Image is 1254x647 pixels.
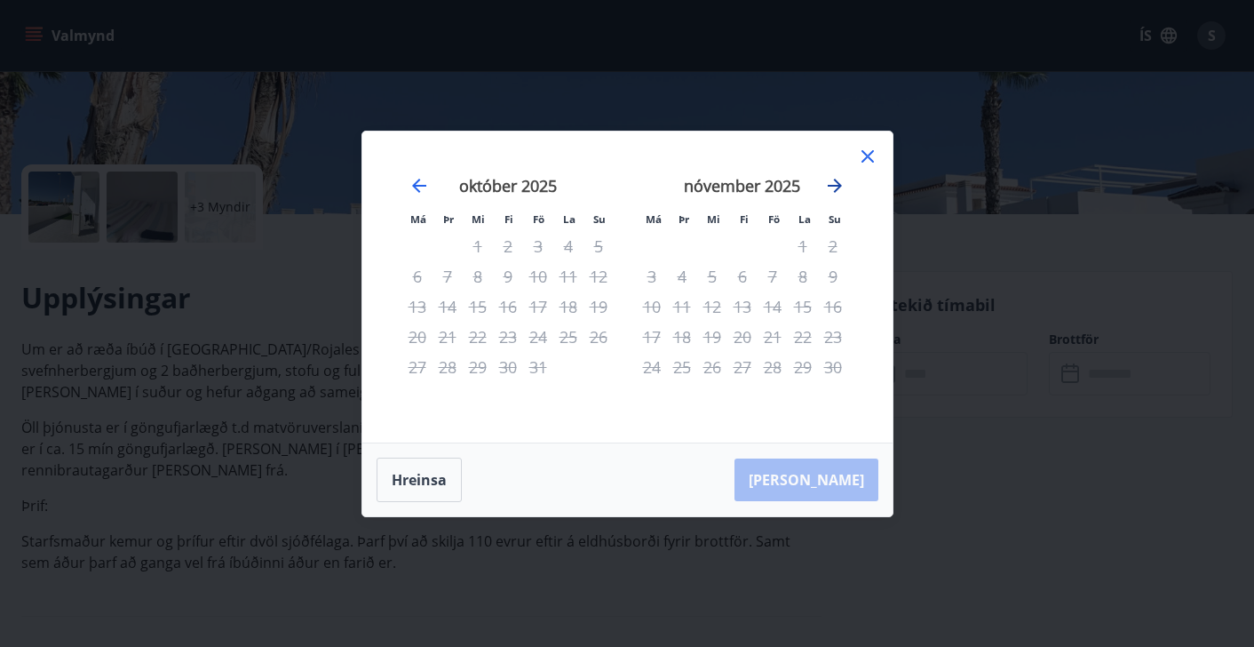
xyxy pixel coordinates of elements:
[788,322,818,352] td: Not available. laugardagur, 22. nóvember 2025
[433,322,463,352] td: Not available. þriðjudagur, 21. október 2025
[459,175,557,196] strong: október 2025
[523,231,553,261] td: Not available. föstudagur, 3. október 2025
[758,352,788,382] td: Not available. föstudagur, 28. nóvember 2025
[463,292,493,322] td: Not available. miðvikudagur, 15. október 2025
[684,175,800,196] strong: nóvember 2025
[768,212,780,226] small: Fö
[402,322,433,352] td: Not available. mánudagur, 20. október 2025
[553,292,583,322] td: Not available. laugardagur, 18. október 2025
[727,292,758,322] td: Not available. fimmtudagur, 13. nóvember 2025
[384,153,871,421] div: Calendar
[829,212,841,226] small: Su
[504,212,513,226] small: Fi
[758,322,788,352] td: Not available. föstudagur, 21. nóvember 2025
[472,212,485,226] small: Mi
[493,292,523,322] td: Not available. fimmtudagur, 16. október 2025
[533,212,544,226] small: Fö
[818,231,848,261] td: Not available. sunnudagur, 2. nóvember 2025
[818,352,848,382] td: Not available. sunnudagur, 30. nóvember 2025
[583,261,614,292] td: Not available. sunnudagur, 12. október 2025
[646,212,662,226] small: Má
[818,261,848,292] td: Not available. sunnudagur, 9. nóvember 2025
[758,261,788,292] td: Not available. föstudagur, 7. nóvember 2025
[667,352,697,382] td: Not available. þriðjudagur, 25. nóvember 2025
[740,212,749,226] small: Fi
[523,261,553,292] td: Not available. föstudagur, 10. október 2025
[637,352,667,382] td: Not available. mánudagur, 24. nóvember 2025
[637,261,667,292] td: Not available. mánudagur, 3. nóvember 2025
[433,261,463,292] td: Not available. þriðjudagur, 7. október 2025
[493,352,523,382] td: Not available. fimmtudagur, 30. október 2025
[493,231,523,261] td: Not available. fimmtudagur, 2. október 2025
[788,261,818,292] td: Not available. laugardagur, 8. nóvember 2025
[433,292,463,322] td: Not available. þriðjudagur, 14. október 2025
[727,322,758,352] td: Not available. fimmtudagur, 20. nóvember 2025
[697,261,727,292] td: Not available. miðvikudagur, 5. nóvember 2025
[788,231,818,261] td: Not available. laugardagur, 1. nóvember 2025
[463,352,493,382] td: Not available. miðvikudagur, 29. október 2025
[593,212,606,226] small: Su
[377,458,462,502] button: Hreinsa
[553,322,583,352] td: Not available. laugardagur, 25. október 2025
[410,212,426,226] small: Má
[798,212,811,226] small: La
[697,352,727,382] td: Not available. miðvikudagur, 26. nóvember 2025
[493,322,523,352] td: Not available. fimmtudagur, 23. október 2025
[583,322,614,352] td: Not available. sunnudagur, 26. október 2025
[523,322,553,352] td: Not available. föstudagur, 24. október 2025
[788,352,818,382] td: Not available. laugardagur, 29. nóvember 2025
[679,212,689,226] small: Þr
[818,292,848,322] td: Not available. sunnudagur, 16. nóvember 2025
[727,261,758,292] td: Not available. fimmtudagur, 6. nóvember 2025
[637,322,667,352] td: Not available. mánudagur, 17. nóvember 2025
[818,322,848,352] td: Not available. sunnudagur, 23. nóvember 2025
[402,292,433,322] td: Not available. mánudagur, 13. október 2025
[667,292,697,322] td: Not available. þriðjudagur, 11. nóvember 2025
[667,322,697,352] td: Not available. þriðjudagur, 18. nóvember 2025
[463,322,493,352] td: Not available. miðvikudagur, 22. október 2025
[727,352,758,382] td: Not available. fimmtudagur, 27. nóvember 2025
[788,292,818,322] td: Not available. laugardagur, 15. nóvember 2025
[667,261,697,292] td: Not available. þriðjudagur, 4. nóvember 2025
[433,352,463,382] td: Not available. þriðjudagur, 28. október 2025
[463,261,493,292] td: Not available. miðvikudagur, 8. október 2025
[553,231,583,261] td: Not available. laugardagur, 4. október 2025
[697,292,727,322] td: Not available. miðvikudagur, 12. nóvember 2025
[758,292,788,322] td: Not available. föstudagur, 14. nóvember 2025
[523,292,553,322] td: Not available. föstudagur, 17. október 2025
[443,212,454,226] small: Þr
[409,175,430,196] div: Move backward to switch to the previous month.
[563,212,575,226] small: La
[523,352,553,382] td: Not available. föstudagur, 31. október 2025
[493,261,523,292] td: Not available. fimmtudagur, 9. október 2025
[824,175,845,196] div: Move forward to switch to the next month.
[707,212,720,226] small: Mi
[463,231,493,261] td: Not available. miðvikudagur, 1. október 2025
[637,292,667,322] td: Not available. mánudagur, 10. nóvember 2025
[402,352,433,382] td: Not available. mánudagur, 27. október 2025
[583,231,614,261] td: Not available. sunnudagur, 5. október 2025
[402,261,433,292] td: Not available. mánudagur, 6. október 2025
[583,292,614,322] td: Not available. sunnudagur, 19. október 2025
[697,322,727,352] td: Not available. miðvikudagur, 19. nóvember 2025
[553,261,583,292] td: Not available. laugardagur, 11. október 2025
